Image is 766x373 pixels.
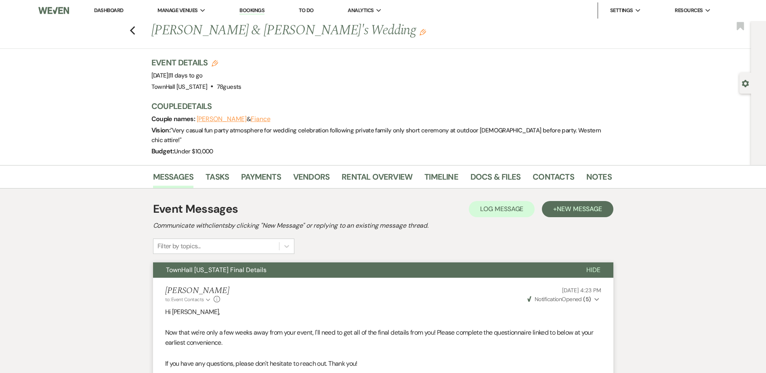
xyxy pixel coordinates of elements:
p: Now that we're only a few weeks away from your event, I'll need to get all of the final details f... [165,327,601,348]
span: 78 guests [217,83,241,91]
div: Filter by topics... [157,241,201,251]
span: TownHall [US_STATE] [151,83,208,91]
span: Vision: [151,126,171,134]
a: Payments [241,170,281,188]
span: New Message [557,205,602,213]
span: Notification [535,295,562,303]
button: TownHall [US_STATE] Final Details [153,262,573,278]
p: Hi [PERSON_NAME], [165,307,601,317]
button: Fiance [251,116,271,122]
span: Manage Venues [157,6,197,15]
h2: Communicate with clients by clicking "New Message" or replying to an existing message thread. [153,221,613,231]
span: [DATE] [151,71,203,80]
button: to: Event Contacts [165,296,212,303]
p: If you have any questions, please don't hesitate to reach out. Thank you! [165,358,601,369]
a: Bookings [239,7,264,15]
h5: [PERSON_NAME] [165,286,229,296]
button: Hide [573,262,613,278]
span: Couple names: [151,115,197,123]
a: Dashboard [94,7,123,14]
button: +New Message [542,201,613,217]
a: Messages [153,170,194,188]
span: & [197,115,271,123]
button: Open lead details [742,79,749,87]
a: To Do [299,7,314,14]
span: Log Message [480,205,523,213]
span: [DATE] 4:23 PM [562,287,601,294]
span: Under $10,000 [174,147,213,155]
a: Rental Overview [342,170,412,188]
h1: Event Messages [153,201,238,218]
span: Analytics [348,6,374,15]
span: 11 days to go [170,71,203,80]
a: Vendors [293,170,329,188]
h3: Couple Details [151,101,604,112]
span: " Very casual fun party atmosphere for wedding celebration following private family only short ce... [151,126,601,144]
button: NotificationOpened (5) [526,295,601,304]
img: Weven Logo [38,2,69,19]
span: Hide [586,266,600,274]
a: Docs & Files [470,170,520,188]
span: Opened [527,295,591,303]
button: Log Message [469,201,535,217]
button: Edit [420,28,426,36]
a: Notes [586,170,612,188]
span: to: Event Contacts [165,296,204,303]
span: Resources [675,6,703,15]
a: Tasks [206,170,229,188]
span: | [168,71,203,80]
a: Contacts [533,170,574,188]
h1: [PERSON_NAME] & [PERSON_NAME]'s Wedding [151,21,513,40]
h3: Event Details [151,57,241,68]
span: Settings [610,6,633,15]
strong: ( 5 ) [583,295,591,303]
a: Timeline [424,170,458,188]
span: TownHall [US_STATE] Final Details [166,266,267,274]
span: Budget: [151,147,174,155]
button: [PERSON_NAME] [197,116,247,122]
